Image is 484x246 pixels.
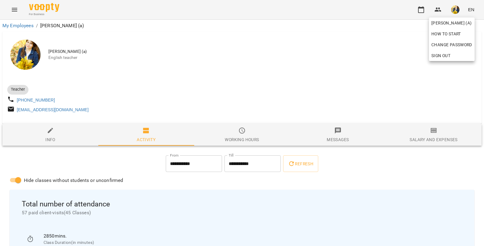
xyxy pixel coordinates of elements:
span: How to start [431,30,461,37]
span: Sign Out [431,52,450,59]
span: [PERSON_NAME] (а) [431,19,472,27]
span: Change Password [431,41,472,48]
a: [PERSON_NAME] (а) [429,18,475,28]
a: Change Password [429,39,475,50]
a: How to start [429,28,463,39]
button: Sign Out [429,50,475,61]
